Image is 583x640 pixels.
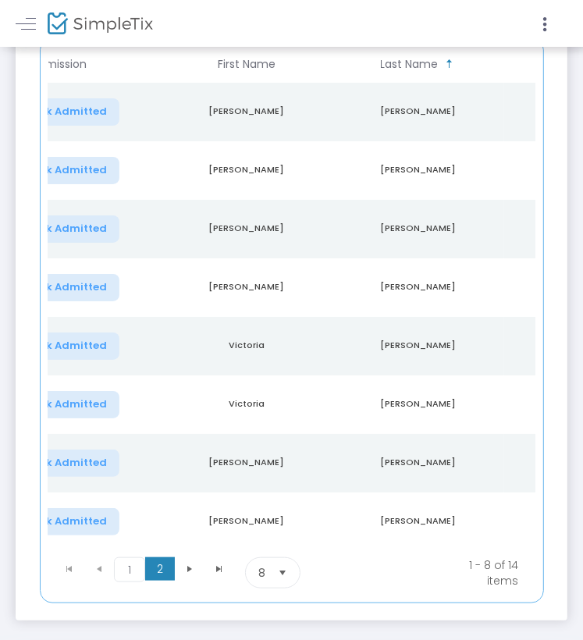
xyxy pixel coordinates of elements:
span: Last Name [381,58,439,71]
span: Go to the next page [175,557,204,581]
span: Mark Admitted [25,515,108,528]
div: Data table [48,46,535,551]
span: Go to the last page [213,563,226,575]
span: Mark Admitted [25,340,108,352]
td: [PERSON_NAME] [161,200,332,258]
td: [PERSON_NAME] [332,492,504,551]
td: [PERSON_NAME] [161,434,332,492]
td: [PERSON_NAME] [332,200,504,258]
td: [PERSON_NAME] [332,375,504,434]
span: Mark Admitted [25,281,108,293]
span: Mark Admitted [25,457,108,469]
span: Mark Admitted [25,222,108,235]
td: [PERSON_NAME] [332,141,504,200]
span: Page 2 [145,557,175,581]
span: Go to the last page [204,557,234,581]
span: Admission [32,58,87,71]
td: [PERSON_NAME] [332,258,504,317]
span: 8 [258,565,265,581]
td: Victoria [161,375,332,434]
span: Go to the next page [183,563,196,575]
span: Mark Admitted [25,164,108,176]
span: Mark Admitted [25,105,108,118]
td: [PERSON_NAME] [161,141,332,200]
span: Page 1 [114,557,145,582]
td: [PERSON_NAME] [161,492,332,551]
td: Victoria [161,317,332,375]
td: [PERSON_NAME] [332,317,504,375]
td: [PERSON_NAME] [161,258,332,317]
span: First Name [218,58,276,71]
kendo-pager-info: 1 - 8 of 14 items [455,557,518,588]
span: Mark Admitted [25,398,108,411]
span: Sortable [444,58,457,70]
td: [PERSON_NAME] [161,83,332,141]
td: [PERSON_NAME] [332,434,504,492]
button: Select [272,558,293,588]
td: [PERSON_NAME] [332,83,504,141]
